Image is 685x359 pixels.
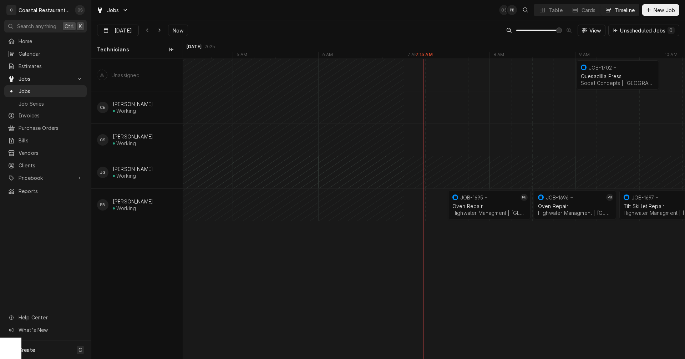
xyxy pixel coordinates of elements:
[4,48,87,60] a: Calendar
[499,5,509,15] div: Chris Sockriter's Avatar
[652,6,676,14] span: New Job
[113,101,153,107] div: [PERSON_NAME]
[116,140,136,146] div: Working
[19,62,83,70] span: Estimates
[19,6,71,14] div: Coastal Restaurant Repair
[4,147,87,159] a: Vendors
[75,5,85,15] div: CS
[93,4,131,16] a: Go to Jobs
[4,160,87,171] a: Clients
[19,100,83,107] span: Job Series
[6,5,16,15] div: C
[116,108,136,114] div: Working
[546,194,569,201] div: JOB-1696
[97,167,108,178] div: JG
[575,52,594,60] div: 9 AM
[460,194,483,201] div: JOB-1695
[113,166,153,172] div: [PERSON_NAME]
[404,52,422,60] div: 7 AM
[669,26,673,34] div: 0
[521,194,528,201] div: PB
[581,80,655,86] div: Sodel Concepts | [GEOGRAPHIC_DATA], 19975
[116,205,136,211] div: Working
[661,52,681,60] div: 10 AM
[204,44,215,50] div: 2025
[538,203,612,209] div: Oven Repair
[91,40,183,59] div: Technicians column. SPACE for context menu
[19,187,83,195] span: Reports
[4,185,87,197] a: Reports
[233,52,251,60] div: 5 AM
[187,44,202,50] div: [DATE]
[4,122,87,134] a: Purchase Orders
[19,137,83,144] span: Bills
[538,210,612,216] div: Highwater Managment | [GEOGRAPHIC_DATA], 19966
[19,162,83,169] span: Clients
[4,135,87,146] a: Bills
[183,59,685,359] div: normal
[19,37,83,45] span: Home
[97,46,129,53] span: Technicians
[97,199,108,211] div: Phill Blush's Avatar
[642,4,679,16] button: New Job
[75,5,85,15] div: Chris Sockriter's Avatar
[78,346,82,354] span: C
[520,4,531,16] button: Open search
[168,25,188,36] button: Now
[19,50,83,57] span: Calendar
[521,194,528,201] div: Phill Blush's Avatar
[631,194,654,201] div: JOB-1697
[65,22,74,30] span: Ctrl
[578,25,606,36] button: View
[4,110,87,121] a: Invoices
[107,6,119,14] span: Jobs
[91,59,183,359] div: left
[589,65,612,71] div: JOB-1702
[4,20,87,32] button: Search anythingCtrlK
[452,203,526,209] div: Oven Repair
[582,6,596,14] div: Cards
[97,102,108,113] div: CE
[588,27,603,34] span: View
[19,87,83,95] span: Jobs
[452,210,526,216] div: Highwater Managment | [GEOGRAPHIC_DATA], 19966
[549,6,563,14] div: Table
[19,347,35,353] span: Create
[318,52,337,60] div: 6 AM
[4,60,87,72] a: Estimates
[19,326,82,334] span: What's New
[620,27,675,34] div: Unscheduled Jobs
[113,198,153,204] div: [PERSON_NAME]
[4,172,87,184] a: Go to Pricebook
[606,194,613,201] div: PB
[4,73,87,85] a: Go to Jobs
[97,134,108,146] div: Chris Sockriter's Avatar
[116,173,136,179] div: Working
[19,124,83,132] span: Purchase Orders
[581,73,655,79] div: Quesadilla Press
[416,52,433,57] label: 7:13 AM
[79,22,82,30] span: K
[19,149,83,157] span: Vendors
[19,314,82,321] span: Help Center
[4,98,87,110] a: Job Series
[4,85,87,97] a: Jobs
[19,174,72,182] span: Pricebook
[113,133,153,140] div: [PERSON_NAME]
[507,5,517,15] div: Phill Blush's Avatar
[171,27,185,34] span: Now
[489,52,508,60] div: 8 AM
[17,22,56,30] span: Search anything
[19,75,72,82] span: Jobs
[4,324,87,336] a: Go to What's New
[97,134,108,146] div: CS
[19,112,83,119] span: Invoices
[97,102,108,113] div: Carlos Espin's Avatar
[4,35,87,47] a: Home
[606,194,613,201] div: Phill Blush's Avatar
[4,312,87,323] a: Go to Help Center
[97,25,139,36] button: [DATE]
[615,6,635,14] div: Timeline
[507,5,517,15] div: PB
[97,199,108,211] div: PB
